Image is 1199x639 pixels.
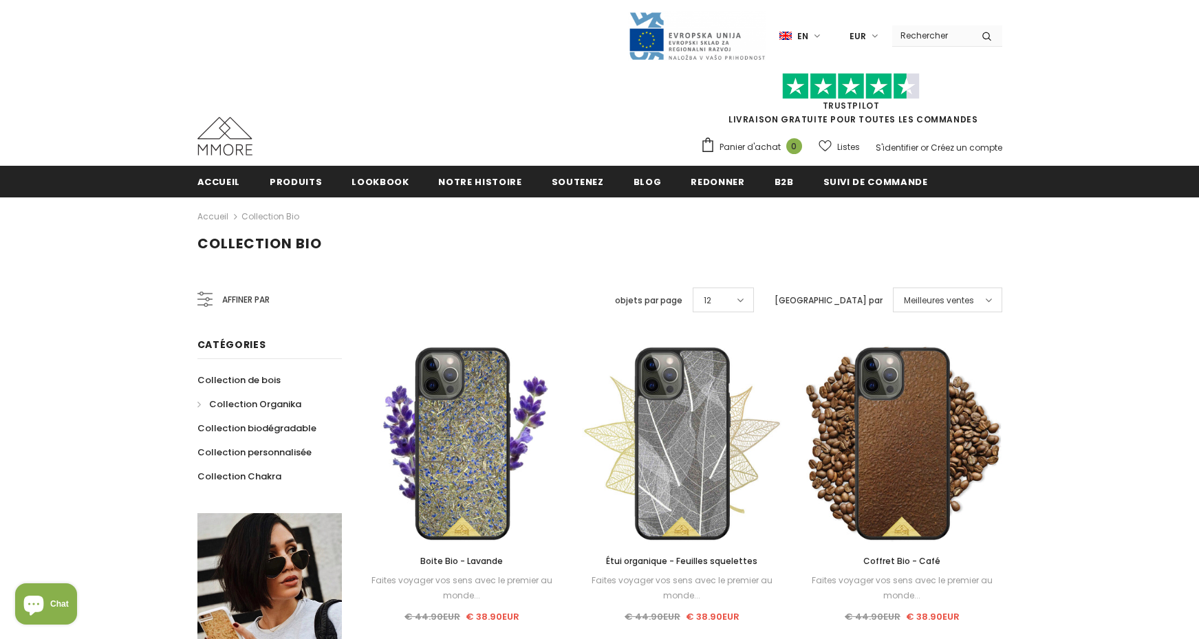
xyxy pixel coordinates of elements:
[615,294,682,307] label: objets par page
[270,166,322,197] a: Produits
[466,610,519,623] span: € 38.90EUR
[863,555,940,567] span: Coffret Bio - Café
[628,30,766,41] a: Javni Razpis
[420,555,503,567] span: Boite Bio - Lavande
[11,583,81,628] inbox-online-store-chat: Shopify online store chat
[197,368,281,392] a: Collection de bois
[197,175,241,188] span: Accueil
[819,135,860,159] a: Listes
[700,79,1002,125] span: LIVRAISON GRATUITE POUR TOUTES LES COMMANDES
[906,610,960,623] span: € 38.90EUR
[904,294,974,307] span: Meilleures ventes
[197,166,241,197] a: Accueil
[222,292,270,307] span: Affiner par
[775,166,794,197] a: B2B
[352,175,409,188] span: Lookbook
[197,208,228,225] a: Accueil
[628,11,766,61] img: Javni Razpis
[552,166,604,197] a: soutenez
[582,554,781,569] a: Étui organique - Feuilles squelettes
[892,25,971,45] input: Search Site
[691,175,744,188] span: Redonner
[606,555,757,567] span: Étui organique - Feuilles squelettes
[197,373,281,387] span: Collection de bois
[197,422,316,435] span: Collection biodégradable
[691,166,744,197] a: Redonner
[363,554,562,569] a: Boite Bio - Lavande
[241,210,299,222] a: Collection Bio
[552,175,604,188] span: soutenez
[404,610,460,623] span: € 44.90EUR
[837,140,860,154] span: Listes
[775,294,883,307] label: [GEOGRAPHIC_DATA] par
[823,100,880,111] a: TrustPilot
[797,30,808,43] span: en
[197,464,281,488] a: Collection Chakra
[686,610,739,623] span: € 38.90EUR
[920,142,929,153] span: or
[782,73,920,100] img: Faites confiance aux étoiles pilotes
[197,470,281,483] span: Collection Chakra
[931,142,1002,153] a: Créez un compte
[197,416,316,440] a: Collection biodégradable
[823,166,928,197] a: Suivi de commande
[802,554,1002,569] a: Coffret Bio - Café
[779,30,792,42] img: i-lang-1.png
[625,610,680,623] span: € 44.90EUR
[197,117,252,155] img: Cas MMORE
[197,392,301,416] a: Collection Organika
[352,166,409,197] a: Lookbook
[438,175,521,188] span: Notre histoire
[634,166,662,197] a: Blog
[197,446,312,459] span: Collection personnalisée
[582,573,781,603] div: Faites voyager vos sens avec le premier au monde...
[270,175,322,188] span: Produits
[720,140,781,154] span: Panier d'achat
[197,338,266,351] span: Catégories
[704,294,711,307] span: 12
[775,175,794,188] span: B2B
[876,142,918,153] a: S'identifier
[845,610,900,623] span: € 44.90EUR
[823,175,928,188] span: Suivi de commande
[634,175,662,188] span: Blog
[438,166,521,197] a: Notre histoire
[802,573,1002,603] div: Faites voyager vos sens avec le premier au monde...
[786,138,802,154] span: 0
[363,573,562,603] div: Faites voyager vos sens avec le premier au monde...
[197,440,312,464] a: Collection personnalisée
[197,234,322,253] span: Collection Bio
[209,398,301,411] span: Collection Organika
[850,30,866,43] span: EUR
[700,137,809,158] a: Panier d'achat 0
